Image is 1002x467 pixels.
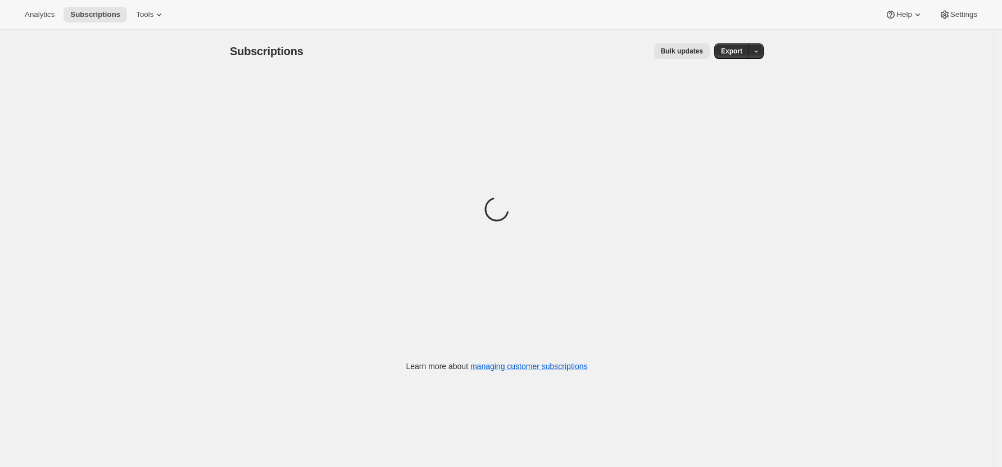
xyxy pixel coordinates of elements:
button: Tools [129,7,171,23]
span: Settings [950,10,977,19]
span: Bulk updates [661,47,703,56]
button: Bulk updates [654,43,710,59]
span: Tools [136,10,153,19]
span: Help [896,10,912,19]
span: Analytics [25,10,55,19]
a: managing customer subscriptions [470,362,588,371]
button: Settings [932,7,984,23]
button: Export [714,43,749,59]
span: Subscriptions [70,10,120,19]
button: Help [878,7,930,23]
button: Subscriptions [64,7,127,23]
button: Analytics [18,7,61,23]
span: Subscriptions [230,45,303,57]
p: Learn more about [406,361,588,372]
span: Export [721,47,742,56]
